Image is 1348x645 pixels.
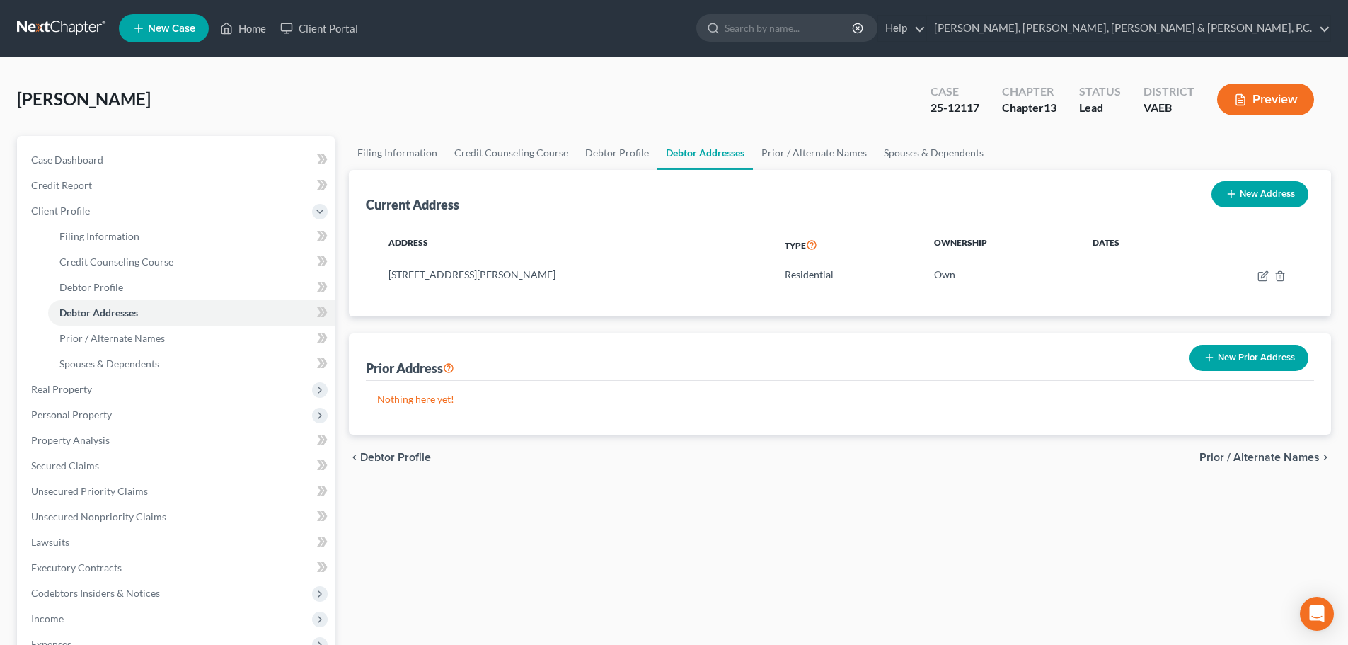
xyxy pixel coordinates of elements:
span: Real Property [31,383,92,395]
button: Preview [1217,84,1314,115]
a: Help [878,16,926,41]
span: Income [31,612,64,624]
button: New Address [1211,181,1308,207]
span: Case Dashboard [31,154,103,166]
a: Spouses & Dependents [48,351,335,377]
td: Own [923,261,1081,288]
div: Current Address [366,196,459,213]
span: Unsecured Priority Claims [31,485,148,497]
span: Credit Report [31,179,92,191]
a: Client Portal [273,16,365,41]
a: Debtor Addresses [657,136,753,170]
a: Home [213,16,273,41]
a: Debtor Profile [48,275,335,300]
input: Search by name... [725,15,854,41]
span: Credit Counseling Course [59,256,173,268]
p: Nothing here yet! [377,392,1303,406]
th: Ownership [923,229,1081,261]
span: Codebtors Insiders & Notices [31,587,160,599]
a: Credit Counseling Course [48,249,335,275]
span: Filing Information [59,230,139,242]
th: Dates [1081,229,1185,261]
span: Secured Claims [31,460,99,472]
a: Unsecured Priority Claims [20,479,335,504]
a: Credit Counseling Course [446,136,577,170]
a: Property Analysis [20,428,335,453]
span: Lawsuits [31,536,69,548]
a: Debtor Addresses [48,300,335,326]
div: Lead [1079,100,1121,116]
span: Executory Contracts [31,561,122,573]
span: Client Profile [31,205,90,217]
span: New Case [148,23,195,34]
a: Filing Information [349,136,446,170]
button: chevron_left Debtor Profile [349,452,431,463]
span: Unsecured Nonpriority Claims [31,510,166,523]
span: Debtor Profile [360,452,431,463]
div: Chapter [1002,84,1056,100]
a: Unsecured Nonpriority Claims [20,504,335,530]
span: Debtor Addresses [59,307,138,319]
div: 25-12117 [931,100,979,116]
span: Property Analysis [31,434,110,446]
span: Prior / Alternate Names [1199,452,1320,463]
span: Spouses & Dependents [59,358,159,370]
i: chevron_right [1320,452,1331,463]
button: New Prior Address [1189,345,1308,371]
span: Personal Property [31,409,112,421]
span: [PERSON_NAME] [17,89,151,109]
span: Debtor Profile [59,281,123,293]
span: Prior / Alternate Names [59,332,165,344]
a: Debtor Profile [577,136,657,170]
button: Prior / Alternate Names chevron_right [1199,452,1331,463]
td: [STREET_ADDRESS][PERSON_NAME] [377,261,773,288]
div: Open Intercom Messenger [1300,597,1334,631]
a: Prior / Alternate Names [753,136,875,170]
a: Credit Report [20,173,335,198]
th: Type [773,229,923,261]
a: Executory Contracts [20,555,335,581]
div: Prior Address [366,360,454,377]
a: Prior / Alternate Names [48,326,335,351]
a: Filing Information [48,224,335,249]
div: District [1144,84,1194,100]
a: Secured Claims [20,453,335,479]
a: [PERSON_NAME], [PERSON_NAME], [PERSON_NAME] & [PERSON_NAME], P.C. [927,16,1330,41]
a: Lawsuits [20,530,335,555]
div: Chapter [1002,100,1056,116]
th: Address [377,229,773,261]
div: VAEB [1144,100,1194,116]
div: Case [931,84,979,100]
a: Spouses & Dependents [875,136,992,170]
a: Case Dashboard [20,147,335,173]
span: 13 [1044,101,1056,114]
i: chevron_left [349,452,360,463]
div: Status [1079,84,1121,100]
td: Residential [773,261,923,288]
